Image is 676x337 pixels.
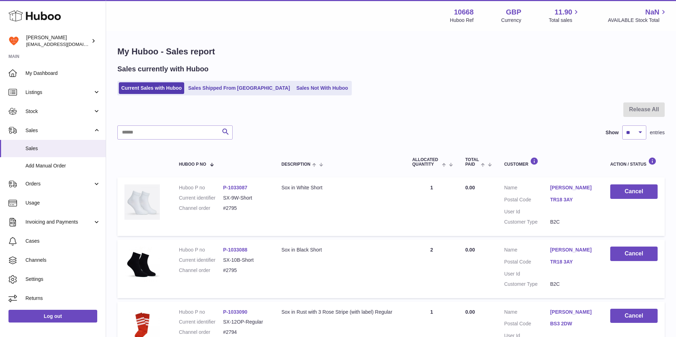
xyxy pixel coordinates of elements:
[117,64,209,74] h2: Sales currently with Huboo
[454,7,474,17] strong: 10668
[26,41,104,47] span: [EMAIL_ADDRESS][DOMAIN_NAME]
[610,247,658,261] button: Cancel
[450,17,474,24] div: Huboo Ref
[179,162,206,167] span: Huboo P no
[465,185,475,190] span: 0.00
[465,309,475,315] span: 0.00
[25,70,100,77] span: My Dashboard
[25,89,93,96] span: Listings
[223,195,267,201] dd: SX-9W-Short
[223,185,247,190] a: P-1033087
[504,196,550,205] dt: Postal Code
[550,309,596,315] a: [PERSON_NAME]
[504,320,550,329] dt: Postal Code
[501,17,521,24] div: Currency
[405,240,458,298] td: 2
[124,184,160,220] img: 106681742656882.png
[504,271,550,277] dt: User Id
[25,257,100,264] span: Channels
[25,108,93,115] span: Stock
[608,17,668,24] span: AVAILABLE Stock Total
[25,219,93,225] span: Invoicing and Payments
[179,205,223,212] dt: Channel order
[550,196,596,203] a: TR18 3AY
[294,82,350,94] a: Sales Not With Huboo
[25,181,93,187] span: Orders
[124,247,160,282] img: 106681742656814.png
[550,247,596,253] a: [PERSON_NAME]
[504,309,550,317] dt: Name
[504,259,550,267] dt: Postal Code
[550,259,596,265] a: TR18 3AY
[645,7,659,17] span: NaN
[179,319,223,325] dt: Current identifier
[25,127,93,134] span: Sales
[550,219,596,225] dd: B2C
[119,82,184,94] a: Current Sales with Huboo
[550,281,596,288] dd: B2C
[8,310,97,323] a: Log out
[179,257,223,264] dt: Current identifier
[179,267,223,274] dt: Channel order
[506,7,521,17] strong: GBP
[554,7,572,17] span: 11.90
[281,309,398,315] div: ⁠⁠Sox in Rust with 3 Rose Stripe (with label) Regular
[223,257,267,264] dd: SX-10B-Short
[281,162,310,167] span: Description
[608,7,668,24] a: NaN AVAILABLE Stock Total
[223,319,267,325] dd: SX-12OP-Regular
[223,309,247,315] a: P-1033090
[465,158,479,167] span: Total paid
[186,82,292,94] a: Sales Shipped From [GEOGRAPHIC_DATA]
[223,267,267,274] dd: #2795
[650,129,665,136] span: entries
[504,157,596,167] div: Customer
[504,184,550,193] dt: Name
[223,329,267,336] dd: #2794
[281,247,398,253] div: Sox in Black Short
[223,247,247,253] a: P-1033088
[550,184,596,191] a: [PERSON_NAME]
[465,247,475,253] span: 0.00
[26,34,90,48] div: [PERSON_NAME]
[25,200,100,206] span: Usage
[550,320,596,327] a: BS3 2DW
[179,184,223,191] dt: Huboo P no
[405,177,458,236] td: 1
[25,276,100,283] span: Settings
[179,195,223,201] dt: Current identifier
[610,309,658,323] button: Cancel
[179,247,223,253] dt: Huboo P no
[179,309,223,315] dt: Huboo P no
[179,329,223,336] dt: Channel order
[223,205,267,212] dd: #2795
[8,36,19,46] img: internalAdmin-10668@internal.huboo.com
[412,158,440,167] span: ALLOCATED Quantity
[504,281,550,288] dt: Customer Type
[25,295,100,302] span: Returns
[610,184,658,199] button: Cancel
[606,129,619,136] label: Show
[25,145,100,152] span: Sales
[504,219,550,225] dt: Customer Type
[549,17,580,24] span: Total sales
[610,157,658,167] div: Action / Status
[549,7,580,24] a: 11.90 Total sales
[25,238,100,244] span: Cases
[504,247,550,255] dt: Name
[504,208,550,215] dt: User Id
[281,184,398,191] div: Sox in White Short
[117,46,665,57] h1: My Huboo - Sales report
[25,162,100,169] span: Add Manual Order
